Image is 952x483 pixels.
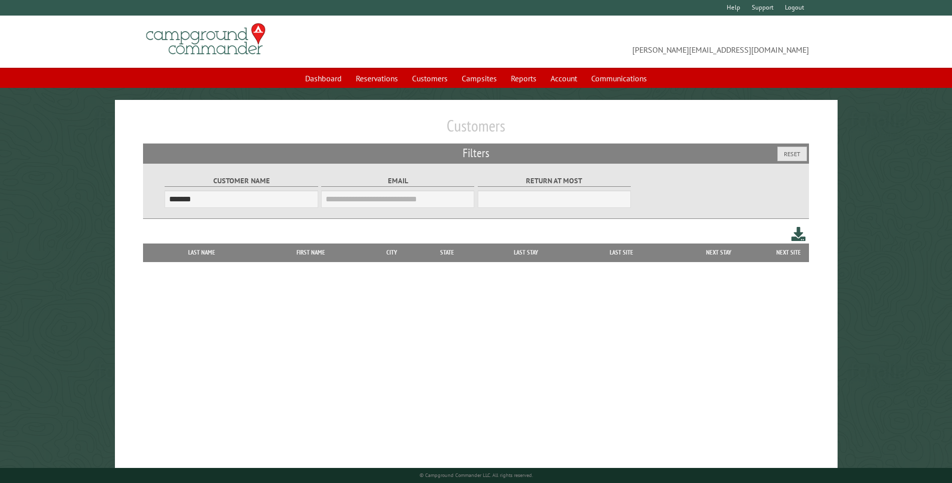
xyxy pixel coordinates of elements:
[143,20,268,59] img: Campground Commander
[255,244,367,262] th: First Name
[350,69,404,88] a: Reservations
[669,244,769,262] th: Next Stay
[769,244,809,262] th: Next Site
[545,69,583,88] a: Account
[574,244,668,262] th: Last Site
[476,28,809,56] span: [PERSON_NAME][EMAIL_ADDRESS][DOMAIN_NAME]
[478,244,575,262] th: Last Stay
[367,244,417,262] th: City
[143,144,808,163] h2: Filters
[456,69,503,88] a: Campsites
[791,225,806,244] a: Download this customer list (.csv)
[505,69,542,88] a: Reports
[165,175,318,187] label: Customer Name
[777,147,807,161] button: Reset
[585,69,653,88] a: Communications
[478,175,631,187] label: Return at most
[148,244,255,262] th: Last Name
[406,69,454,88] a: Customers
[299,69,348,88] a: Dashboard
[417,244,478,262] th: State
[321,175,474,187] label: Email
[143,116,808,144] h1: Customers
[420,472,533,478] small: © Campground Commander LLC. All rights reserved.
